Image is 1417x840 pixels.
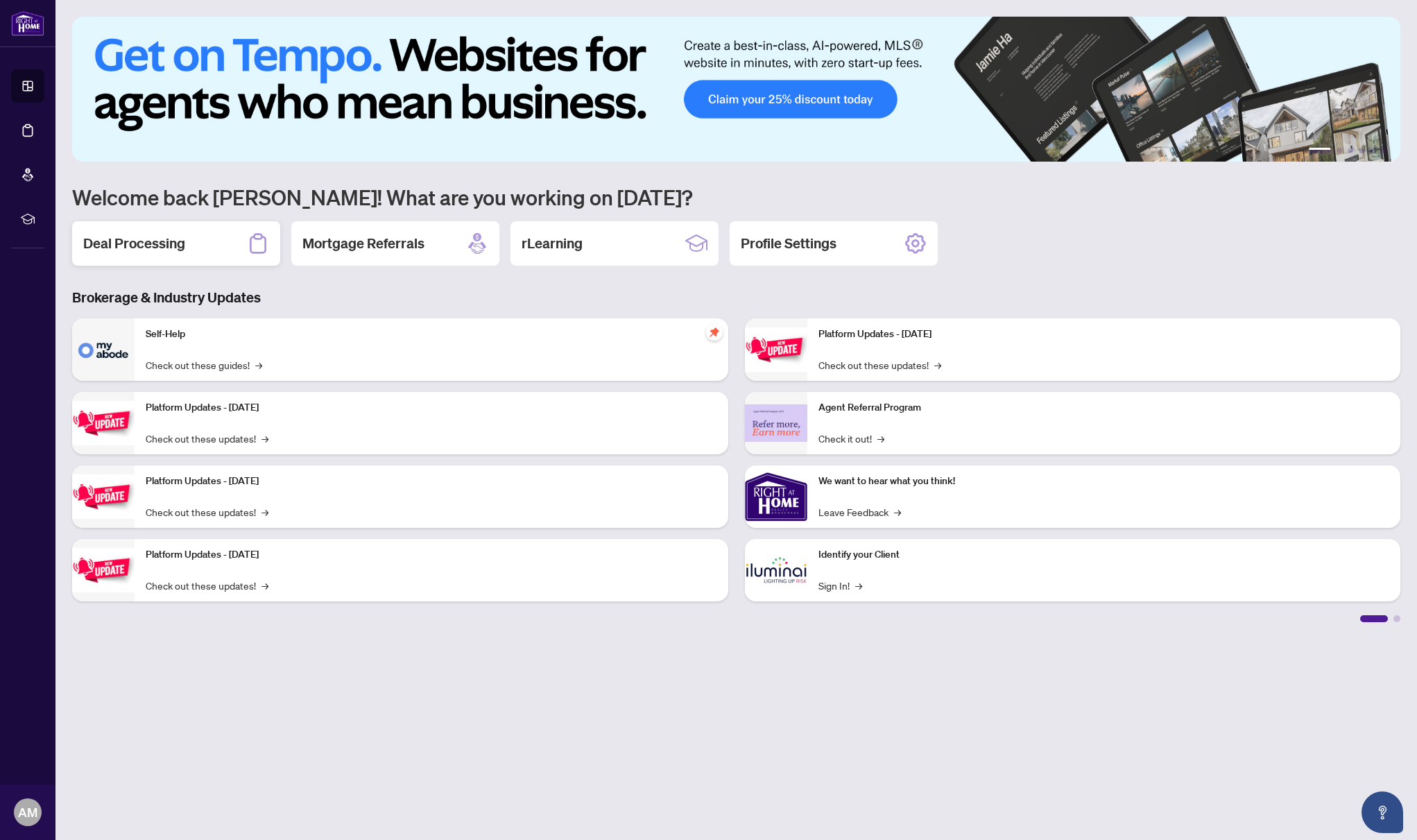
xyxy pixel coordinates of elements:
[1370,148,1375,153] button: 5
[1337,148,1342,153] button: 2
[741,234,836,253] h2: Profile Settings
[745,539,807,601] img: Identify your Client
[745,327,807,371] img: Platform Updates - June 23, 2025
[818,504,901,520] a: Leave Feedback→
[261,431,268,446] span: →
[1348,148,1353,153] button: 3
[818,578,862,593] a: Sign In!→
[72,474,135,518] img: Platform Updates - July 21, 2025
[1362,791,1403,833] button: Open asap
[18,803,37,822] span: AM
[261,504,268,520] span: →
[745,465,807,528] img: We want to hear what you think!
[146,474,717,489] p: Platform Updates - [DATE]
[83,234,185,253] h2: Deal Processing
[706,324,723,341] span: pushpin
[1381,148,1386,153] button: 6
[72,288,1400,307] h3: Brokerage & Industry Updates
[72,184,1400,210] h1: Welcome back [PERSON_NAME]! What are you working on [DATE]?
[1309,148,1331,153] button: 1
[894,504,901,520] span: →
[745,404,807,443] img: Agent Referral Program
[146,504,268,520] a: Check out these updates!→
[146,547,717,563] p: Platform Updates - [DATE]
[72,318,135,381] img: Self-Help
[818,431,884,446] a: Check it out!→
[818,327,1390,342] p: Platform Updates - [DATE]
[302,234,424,253] h2: Mortgage Referrals
[818,474,1390,489] p: We want to hear what you think!
[146,431,268,446] a: Check out these updates!→
[818,547,1390,563] p: Identify your Client
[818,357,941,372] a: Check out these updates!→
[146,327,717,342] p: Self-Help
[522,234,583,253] h2: rLearning
[934,357,941,372] span: →
[255,357,262,372] span: →
[818,400,1390,415] p: Agent Referral Program
[146,578,268,593] a: Check out these updates!→
[72,401,135,445] img: Platform Updates - September 16, 2025
[855,578,862,593] span: →
[146,357,262,372] a: Check out these guides!→
[72,548,135,592] img: Platform Updates - July 8, 2025
[11,10,44,36] img: logo
[1359,148,1364,153] button: 4
[261,578,268,593] span: →
[146,400,717,415] p: Platform Updates - [DATE]
[72,17,1400,162] img: Slide 0
[877,431,884,446] span: →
